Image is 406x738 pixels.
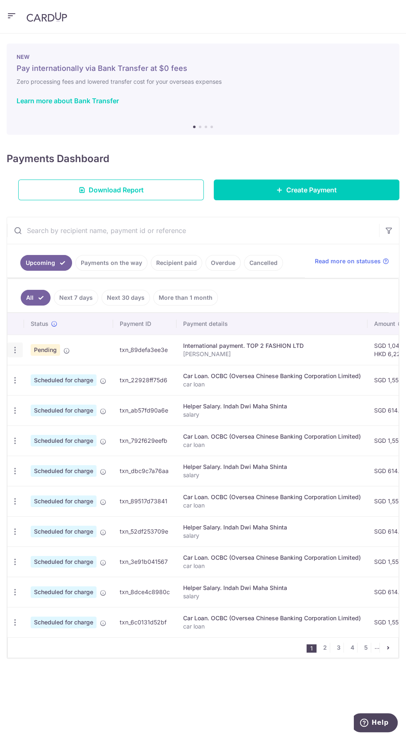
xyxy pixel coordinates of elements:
[31,586,97,598] span: Scheduled for charge
[183,432,361,441] div: Car Loan. OCBC (Oversea Chinese Banking Corporation Limited)
[151,255,202,271] a: Recipient paid
[31,320,48,328] span: Status
[31,465,97,477] span: Scheduled for charge
[307,644,317,653] li: 1
[31,556,97,568] span: Scheduled for charge
[113,395,176,425] td: txn_ab57fd90a6e
[183,441,361,449] p: car loan
[7,217,379,244] input: Search by recipient name, payment id or reference
[361,643,371,653] a: 5
[21,290,51,306] a: All
[183,523,361,532] div: Helper Salary. Indah Dwi Maha Shinta
[354,713,398,734] iframe: Opens a widget where you can find more information
[89,185,144,195] span: Download Report
[153,290,218,306] a: More than 1 month
[286,185,337,195] span: Create Payment
[205,255,241,271] a: Overdue
[113,365,176,395] td: txn_22928ff75d6
[176,313,367,335] th: Payment details
[183,584,361,592] div: Helper Salary. Indah Dwi Maha Shinta
[113,516,176,546] td: txn_52df253709e
[183,553,361,562] div: Car Loan. OCBC (Oversea Chinese Banking Corporation Limited)
[183,471,361,479] p: salary
[17,77,389,87] h6: Zero processing fees and lowered transfer cost for your overseas expenses
[183,372,361,380] div: Car Loan. OCBC (Oversea Chinese Banking Corporation Limited)
[315,257,381,265] span: Read more on statuses
[31,526,97,537] span: Scheduled for charge
[183,463,361,471] div: Helper Salary. Indah Dwi Maha Shinta
[307,638,398,658] nav: pager
[374,320,395,328] span: Amount
[315,257,389,265] a: Read more on statuses
[17,63,389,73] h5: Pay internationally via Bank Transfer at $0 fees
[31,344,60,356] span: Pending
[183,342,361,350] div: International payment. TOP 2 FASHION LTD
[183,350,361,358] p: [PERSON_NAME]
[113,486,176,516] td: txn_89517d73841
[214,180,399,200] a: Create Payment
[18,180,204,200] a: Download Report
[333,643,343,653] a: 3
[101,290,150,306] a: Next 30 days
[31,617,97,628] span: Scheduled for charge
[183,532,361,540] p: salary
[7,151,109,166] h4: Payments Dashboard
[183,614,361,622] div: Car Loan. OCBC (Oversea Chinese Banking Corporation Limited)
[31,405,97,416] span: Scheduled for charge
[183,501,361,510] p: car loan
[31,435,97,447] span: Scheduled for charge
[27,12,67,22] img: CardUp
[113,456,176,486] td: txn_dbc9c7a76aa
[113,546,176,577] td: txn_3e91b041567
[113,313,176,335] th: Payment ID
[20,255,72,271] a: Upcoming
[113,607,176,637] td: txn_6c0131d52bf
[347,643,357,653] a: 4
[113,425,176,456] td: txn_792f629eefb
[183,380,361,388] p: car loan
[183,592,361,600] p: salary
[244,255,283,271] a: Cancelled
[113,335,176,365] td: txn_89defa3ee3e
[31,374,97,386] span: Scheduled for charge
[183,410,361,419] p: salary
[113,577,176,607] td: txn_8dce4c8980c
[183,493,361,501] div: Car Loan. OCBC (Oversea Chinese Banking Corporation Limited)
[183,562,361,570] p: car loan
[183,402,361,410] div: Helper Salary. Indah Dwi Maha Shinta
[17,97,119,105] a: Learn more about Bank Transfer
[320,643,330,653] a: 2
[75,255,147,271] a: Payments on the way
[375,643,380,653] li: ...
[54,290,98,306] a: Next 7 days
[17,53,389,60] p: NEW
[31,495,97,507] span: Scheduled for charge
[183,622,361,631] p: car loan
